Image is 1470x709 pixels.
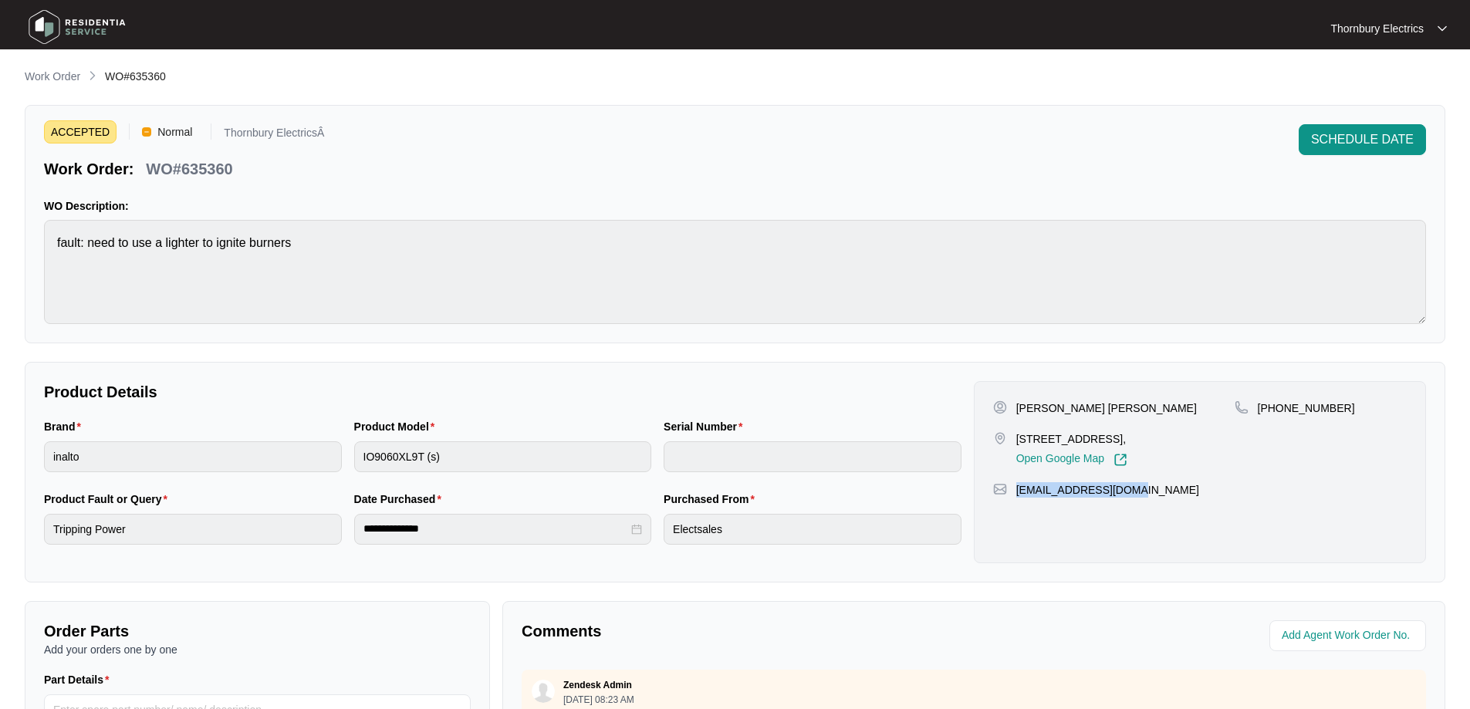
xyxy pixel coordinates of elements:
[44,220,1426,324] textarea: fault: need to use a lighter to ignite burners
[44,441,342,472] input: Brand
[1311,130,1414,149] span: SCHEDULE DATE
[23,4,131,50] img: residentia service logo
[1016,453,1127,467] a: Open Google Map
[105,70,166,83] span: WO#635360
[44,120,117,143] span: ACCEPTED
[44,419,87,434] label: Brand
[354,419,441,434] label: Product Model
[563,679,632,691] p: Zendesk Admin
[44,514,342,545] input: Product Fault or Query
[44,620,471,642] p: Order Parts
[44,381,961,403] p: Product Details
[664,491,761,507] label: Purchased From
[354,441,652,472] input: Product Model
[664,441,961,472] input: Serial Number
[1258,400,1355,416] p: [PHONE_NUMBER]
[993,400,1007,414] img: user-pin
[1016,482,1199,498] p: [EMAIL_ADDRESS][DOMAIN_NAME]
[151,120,198,143] span: Normal
[86,69,99,82] img: chevron-right
[44,198,1426,214] p: WO Description:
[993,482,1007,496] img: map-pin
[1016,400,1197,416] p: [PERSON_NAME] [PERSON_NAME]
[664,419,749,434] label: Serial Number
[1299,124,1426,155] button: SCHEDULE DATE
[1282,626,1417,645] input: Add Agent Work Order No.
[563,695,634,704] p: [DATE] 08:23 AM
[1438,25,1447,32] img: dropdown arrow
[1113,453,1127,467] img: Link-External
[142,127,151,137] img: Vercel Logo
[1330,21,1424,36] p: Thornbury Electrics
[22,69,83,86] a: Work Order
[664,514,961,545] input: Purchased From
[44,158,133,180] p: Work Order:
[363,521,629,537] input: Date Purchased
[44,491,174,507] label: Product Fault or Query
[1235,400,1249,414] img: map-pin
[44,642,471,657] p: Add your orders one by one
[44,672,116,687] label: Part Details
[25,69,80,84] p: Work Order
[354,491,448,507] label: Date Purchased
[224,127,324,143] p: Thornbury ElectricsÂ
[993,431,1007,445] img: map-pin
[1016,431,1127,447] p: [STREET_ADDRESS],
[522,620,963,642] p: Comments
[532,680,555,703] img: user.svg
[146,158,232,180] p: WO#635360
